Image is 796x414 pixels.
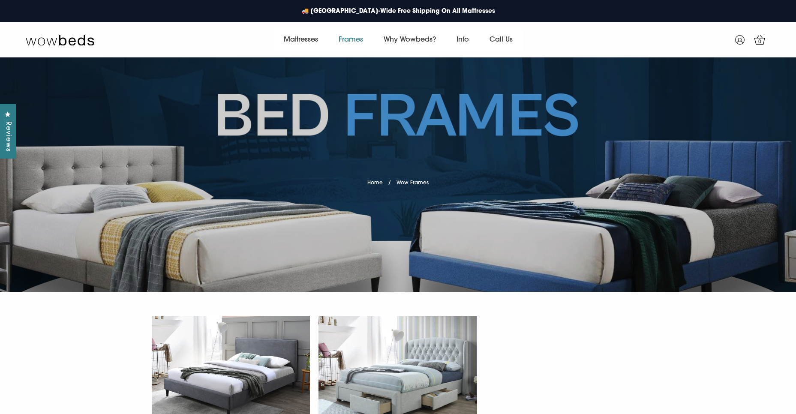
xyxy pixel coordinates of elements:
a: Mattresses [273,28,328,52]
a: Home [367,180,383,186]
a: Frames [328,28,373,52]
a: 🚚 [GEOGRAPHIC_DATA]-Wide Free Shipping On All Mattresses [297,3,499,20]
img: Wow Beds Logo [26,34,94,46]
a: Why Wowbeds? [373,28,446,52]
span: 0 [756,38,764,46]
nav: breadcrumbs [367,169,429,191]
span: / [388,180,391,186]
span: Reviews [2,121,13,152]
span: Wow Frames [396,180,429,186]
a: Call Us [479,28,523,52]
a: Info [446,28,479,52]
a: 0 [749,29,770,51]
